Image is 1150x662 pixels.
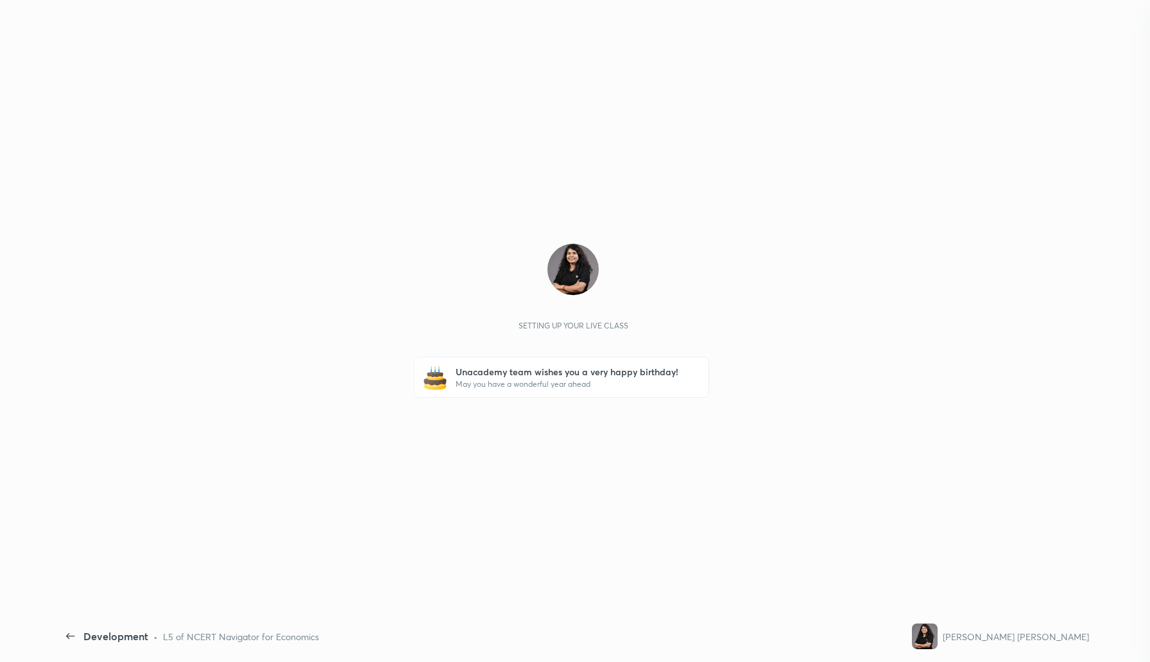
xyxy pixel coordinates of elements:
[547,244,599,295] img: 5a77a23054704c85928447797e7c5680.jpg
[912,624,938,649] img: 5a77a23054704c85928447797e7c5680.jpg
[83,629,148,644] div: Development
[163,630,319,643] div: L5 of NCERT Navigator for Economics
[153,630,158,643] div: •
[519,321,628,330] div: Setting up your live class
[943,630,1089,643] div: [PERSON_NAME] [PERSON_NAME]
